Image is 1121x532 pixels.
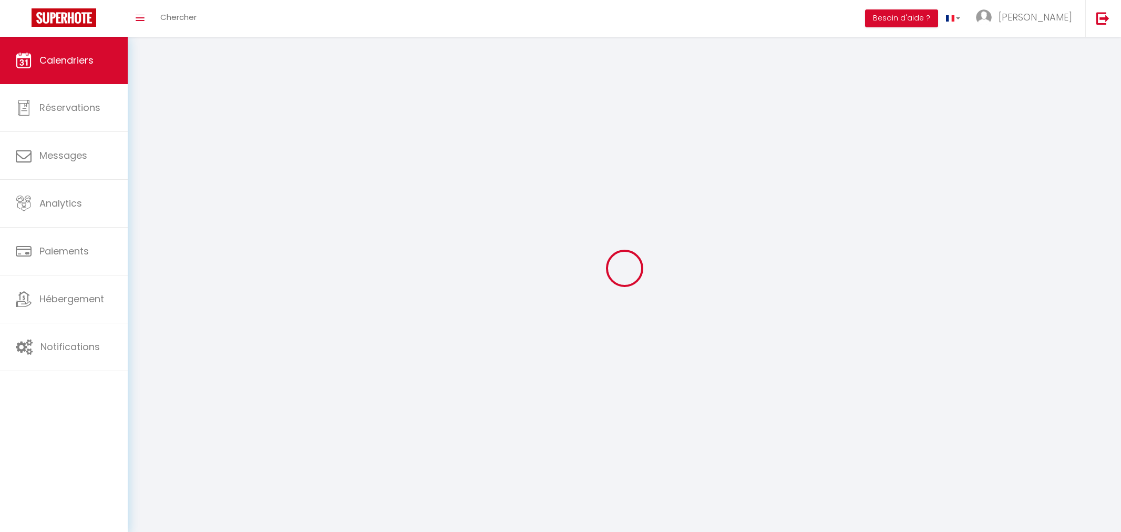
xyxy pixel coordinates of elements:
span: [PERSON_NAME] [999,11,1072,24]
span: Messages [39,149,87,162]
span: Paiements [39,244,89,258]
img: ... [976,9,992,25]
span: Chercher [160,12,197,23]
button: Besoin d'aide ? [865,9,938,27]
span: Notifications [40,340,100,353]
span: Calendriers [39,54,94,67]
img: Super Booking [32,8,96,27]
img: logout [1096,12,1109,25]
span: Réservations [39,101,100,114]
span: Analytics [39,197,82,210]
span: Hébergement [39,292,104,305]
